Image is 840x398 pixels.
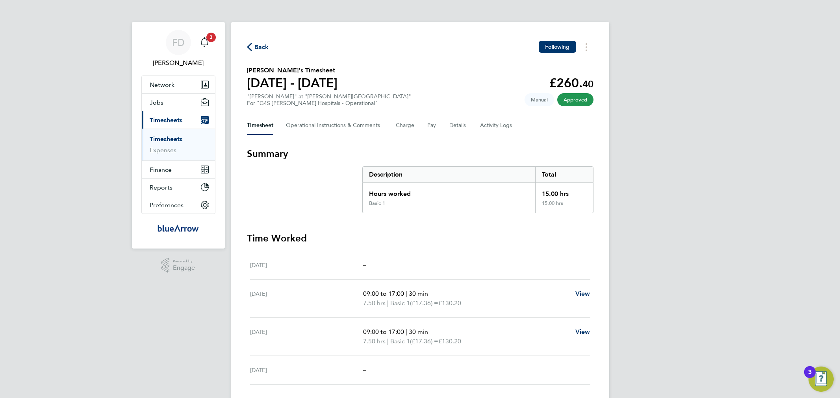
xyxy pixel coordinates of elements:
span: 3 [206,33,216,42]
a: View [575,289,590,298]
span: 7.50 hrs [363,337,386,345]
span: Finance [150,166,172,173]
span: Engage [173,265,195,271]
span: 40 [582,78,593,90]
span: Network [150,81,174,88]
span: | [406,290,407,297]
button: Operational Instructions & Comments [286,116,383,135]
span: (£17.36) = [410,337,438,345]
span: Fabio Del Turco [141,58,215,68]
a: Expenses [150,146,176,154]
span: – [363,366,366,374]
div: Description [363,167,536,182]
div: "[PERSON_NAME]" at "[PERSON_NAME][GEOGRAPHIC_DATA]" [247,93,411,107]
span: 09:00 to 17:00 [363,290,404,297]
img: bluearrow-logo-retina.png [158,222,198,234]
span: 09:00 to 17:00 [363,328,404,335]
span: View [575,290,590,297]
div: 15.00 hrs [535,183,593,200]
a: Powered byEngage [161,258,195,273]
span: Following [545,43,569,50]
div: [DATE] [250,289,363,308]
a: View [575,327,590,337]
h3: Time Worked [247,232,593,245]
div: Hours worked [363,183,536,200]
span: £130.20 [438,337,461,345]
span: Basic 1 [390,298,410,308]
button: Finance [142,161,215,178]
button: Open Resource Center, 3 new notifications [808,367,834,392]
span: 30 min [409,328,428,335]
button: Timesheets Menu [579,41,593,53]
span: Powered by [173,258,195,265]
div: [DATE] [250,327,363,346]
span: Jobs [150,99,163,106]
button: Reports [142,179,215,196]
span: – [363,261,366,269]
button: Pay [427,116,437,135]
button: Charge [396,116,415,135]
span: This timesheet was manually created. [525,93,554,106]
div: Basic 1 [369,200,385,206]
span: £130.20 [438,299,461,307]
a: 3 [197,30,212,55]
span: | [406,328,407,335]
span: Preferences [150,201,184,209]
button: Timesheets [142,111,215,129]
h3: Summary [247,147,593,160]
div: 15.00 hrs [535,200,593,213]
button: Activity Logs [480,116,513,135]
div: Timesheets [142,129,215,160]
span: 30 min [409,290,428,297]
span: | [387,299,389,307]
nav: Main navigation [132,22,225,249]
div: 3 [808,372,812,382]
button: Details [449,116,467,135]
span: Back [254,42,269,52]
a: Timesheets [150,135,182,143]
span: Reports [150,184,172,191]
a: Go to home page [141,222,215,234]
span: This timesheet has been approved. [557,93,593,106]
button: Preferences [142,196,215,214]
button: Jobs [142,94,215,111]
button: Back [247,42,269,52]
button: Following [539,41,576,53]
button: Timesheet [247,116,273,135]
span: View [575,328,590,335]
span: (£17.36) = [410,299,438,307]
button: Network [142,76,215,93]
div: For "G4S [PERSON_NAME] Hospitals - Operational" [247,100,411,107]
span: | [387,337,389,345]
span: Timesheets [150,116,182,124]
h1: [DATE] - [DATE] [247,75,337,91]
div: [DATE] [250,260,363,270]
span: Basic 1 [390,337,410,346]
a: FD[PERSON_NAME] [141,30,215,68]
h2: [PERSON_NAME]'s Timesheet [247,66,337,75]
div: [DATE] [250,365,363,375]
app-decimal: £260. [549,76,593,90]
span: 7.50 hrs [363,299,386,307]
div: Summary [362,166,593,213]
span: FD [172,37,185,48]
div: Total [535,167,593,182]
